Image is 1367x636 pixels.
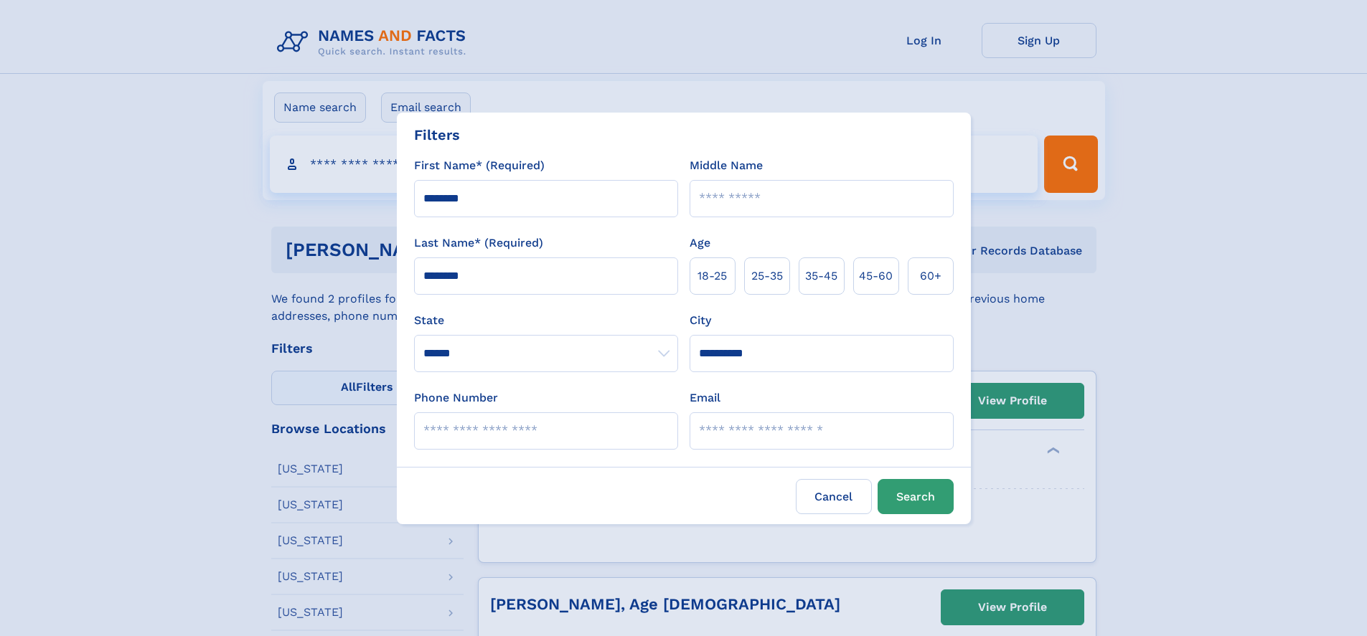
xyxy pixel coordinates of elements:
span: 18‑25 [697,267,727,285]
label: Phone Number [414,389,498,407]
span: 60+ [920,267,941,285]
label: City [690,312,711,329]
label: Cancel [796,479,872,514]
span: 45‑60 [859,267,893,285]
button: Search [878,479,954,514]
label: Age [690,234,710,252]
label: Last Name* (Required) [414,234,543,252]
label: Middle Name [690,157,763,174]
span: 35‑45 [805,267,837,285]
label: Email [690,389,720,407]
span: 25‑35 [751,267,783,285]
div: Filters [414,124,460,146]
label: First Name* (Required) [414,157,545,174]
label: State [414,312,678,329]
